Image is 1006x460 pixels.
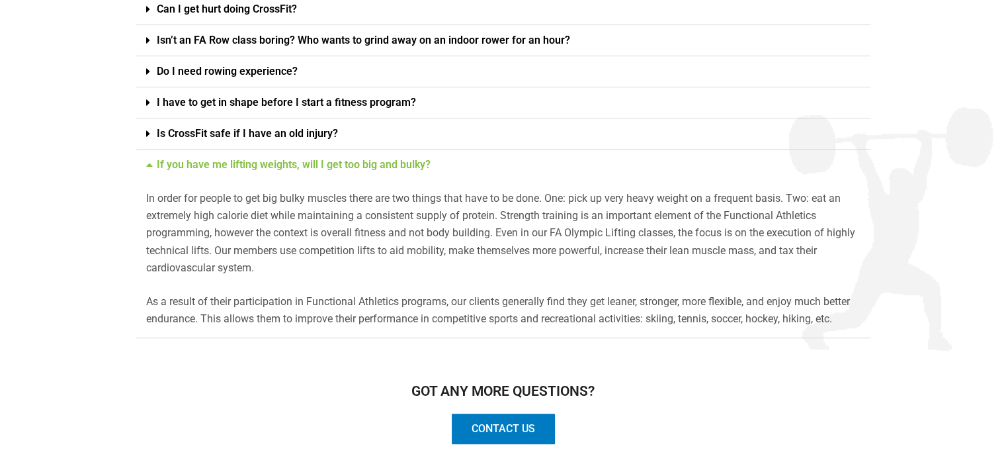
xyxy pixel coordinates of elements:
[146,190,860,277] p: In order for people to get big bulky muscles there are two things that have to be done. One: pick...
[136,87,870,118] div: I have to get in shape before I start a fitness program?
[136,56,870,87] div: Do I need rowing experience?
[472,424,535,434] span: Contact Us
[450,412,557,446] a: Contact Us
[136,118,870,150] div: Is CrossFit safe if I have an old injury?
[157,158,431,171] a: If you have me lifting weights, will I get too big and bulky?
[157,96,416,109] a: I have to get in shape before I start a fitness program?
[146,293,860,328] p: As a result of their participation in Functional Athletics programs, our clients generally find t...
[136,385,870,398] h2: Got any more questions?
[136,25,870,56] div: Isn’t an FA Row class boring? Who wants to grind away on an indoor rower for an hour?
[136,180,870,339] div: If you have me lifting weights, will I get too big and bulky?
[157,3,297,15] a: Can I get hurt doing CrossFit?
[157,65,298,77] a: Do I need rowing experience?
[136,150,870,180] div: If you have me lifting weights, will I get too big and bulky?
[157,34,570,46] a: Isn’t an FA Row class boring? Who wants to grind away on an indoor rower for an hour?
[157,127,338,140] a: Is CrossFit safe if I have an old injury?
